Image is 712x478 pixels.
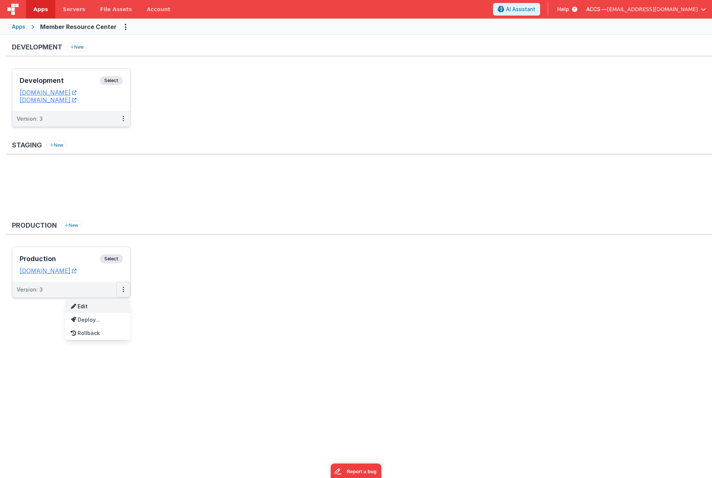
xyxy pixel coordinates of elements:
[33,6,48,13] span: Apps
[586,6,607,13] span: ACCS —
[65,326,130,340] a: Rollback
[607,6,698,13] span: [EMAIL_ADDRESS][DOMAIN_NAME]
[100,6,132,13] span: File Assets
[65,313,130,326] a: Deploy...
[493,3,540,16] button: AI Assistant
[63,6,85,13] span: Servers
[586,6,706,13] button: ACCS — [EMAIL_ADDRESS][DOMAIN_NAME]
[65,300,130,313] a: Edit
[65,300,130,340] div: Options
[506,6,535,13] span: AI Assistant
[557,6,569,13] span: Help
